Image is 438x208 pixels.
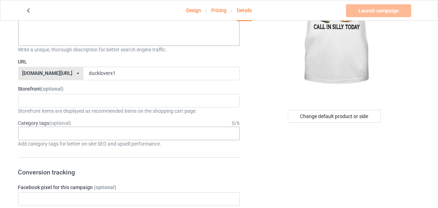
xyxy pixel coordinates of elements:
a: Pricing [211,0,226,20]
label: URL [18,58,240,65]
label: Category tags [18,120,71,127]
div: Change default product or side [288,110,381,123]
div: Storefront items are displayed as recommended items on the shopping cart page. [18,107,240,115]
span: (optional) [41,86,64,92]
h3: Conversion tracking [18,168,240,176]
div: [DOMAIN_NAME][URL] [22,71,72,76]
div: Details [237,0,252,21]
span: (optional) [94,184,117,190]
label: Storefront [18,85,240,92]
span: (optional) [50,120,71,126]
div: 0 / 6 [232,120,240,127]
div: Write a unique, thorough description for better search engine traffic. [18,46,240,53]
label: Facebook pixel for this campaign [18,184,240,191]
a: Design [186,0,201,20]
div: Add category tags for better on-site SEO and upsell performance. [18,140,240,147]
